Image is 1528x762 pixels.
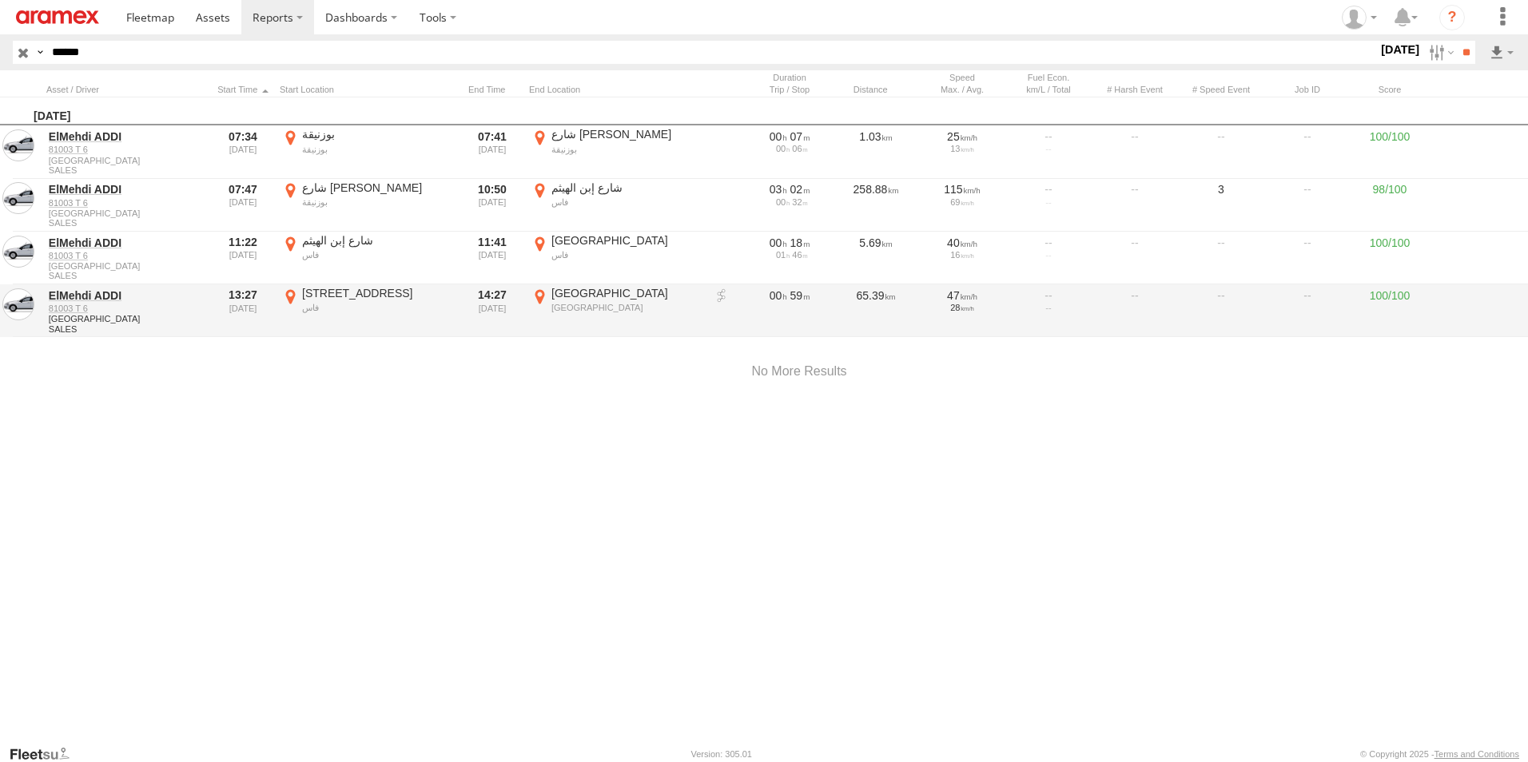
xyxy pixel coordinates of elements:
[462,233,523,283] div: 11:41 [DATE]
[792,144,807,153] span: 06
[302,196,453,208] div: بوزنيقة
[46,84,206,95] div: Click to Sort
[49,236,204,250] a: ElMehdi ADDI
[2,288,34,320] a: View Asset in Asset Management
[49,208,204,218] span: [GEOGRAPHIC_DATA]
[551,302,702,313] div: [GEOGRAPHIC_DATA]
[836,181,916,230] div: 258.88
[49,218,204,228] span: Filter Results to this Group
[302,302,453,313] div: فاس
[836,286,916,335] div: 65.39
[551,233,702,248] div: [GEOGRAPHIC_DATA]
[925,144,1000,153] div: 13
[752,182,827,196] div: [10951s] 12/08/2025 07:47 - 12/08/2025 10:50
[280,127,456,177] label: Click to View Event Location
[714,288,730,304] a: View on breadcrumb report
[925,182,1000,196] div: 115
[925,197,1000,207] div: 69
[925,250,1000,260] div: 16
[529,286,705,335] label: Click to View Event Location
[776,144,790,153] span: 00
[752,129,827,144] div: [425s] 12/08/2025 07:34 - 12/08/2025 07:41
[49,261,204,271] span: [GEOGRAPHIC_DATA]
[1488,41,1515,64] label: Export results as...
[49,303,204,314] a: 81003 T 6
[790,183,810,196] span: 02
[836,84,916,95] div: Click to Sort
[1378,41,1423,58] label: [DATE]
[49,288,204,303] a: ElMehdi ADDI
[529,127,705,177] label: Click to View Event Location
[462,84,523,95] div: Click to Sort
[790,130,810,143] span: 07
[49,197,204,208] a: 81003 T 6
[551,181,702,195] div: شارع إبن الهيثم
[34,41,46,64] label: Search Query
[691,749,752,759] div: Version: 305.01
[1354,84,1426,95] div: Score
[1181,181,1261,230] div: 3
[770,236,787,249] span: 00
[213,181,273,230] div: 07:47 [DATE]
[302,127,453,141] div: بوزنيقة
[302,144,453,155] div: بوزنيقة
[925,303,1000,312] div: 28
[1354,127,1426,177] div: 100/100
[49,165,204,175] span: Filter Results to this Group
[551,286,702,300] div: [GEOGRAPHIC_DATA]
[213,84,273,95] div: Click to Sort
[752,288,827,303] div: [3564s] 12/08/2025 13:27 - 12/08/2025 14:27
[836,127,916,177] div: 1.03
[49,271,204,280] span: Filter Results to this Group
[529,233,705,283] label: Click to View Event Location
[1360,749,1519,759] div: © Copyright 2025 -
[770,130,787,143] span: 00
[213,127,273,177] div: 07:34 [DATE]
[2,182,34,214] a: View Asset in Asset Management
[925,129,1000,144] div: 25
[49,144,204,155] a: 81003 T 6
[280,233,456,283] label: Click to View Event Location
[1439,5,1465,30] i: ?
[49,156,204,165] span: [GEOGRAPHIC_DATA]
[836,233,916,283] div: 5.69
[792,250,807,260] span: 46
[1336,6,1383,30] div: Emad Mabrouk
[790,236,810,249] span: 18
[302,286,453,300] div: [STREET_ADDRESS]
[280,181,456,230] label: Click to View Event Location
[551,249,702,260] div: فاس
[462,181,523,230] div: 10:50 [DATE]
[213,286,273,335] div: 13:27 [DATE]
[9,746,82,762] a: Visit our Website
[302,181,453,195] div: شارع [PERSON_NAME]
[1267,84,1347,95] div: Job ID
[213,233,273,283] div: 11:22 [DATE]
[462,286,523,335] div: 14:27 [DATE]
[302,233,453,248] div: شارع إبن الهيثم
[2,129,34,161] a: View Asset in Asset Management
[551,196,702,208] div: فاس
[49,129,204,144] a: ElMehdi ADDI
[49,324,204,334] span: Filter Results to this Group
[1434,749,1519,759] a: Terms and Conditions
[1354,233,1426,283] div: 100/100
[529,181,705,230] label: Click to View Event Location
[776,250,790,260] span: 01
[1354,181,1426,230] div: 98/100
[776,197,790,207] span: 00
[49,182,204,196] a: ElMehdi ADDI
[792,197,807,207] span: 32
[1354,286,1426,335] div: 100/100
[280,286,456,335] label: Click to View Event Location
[49,314,204,323] span: [GEOGRAPHIC_DATA]
[790,289,810,302] span: 59
[16,10,99,24] img: aramex-logo.svg
[49,250,204,261] a: 81003 T 6
[925,288,1000,303] div: 47
[770,183,787,196] span: 03
[551,144,702,155] div: بوزنيقة
[770,289,787,302] span: 00
[925,236,1000,250] div: 40
[302,249,453,260] div: فاس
